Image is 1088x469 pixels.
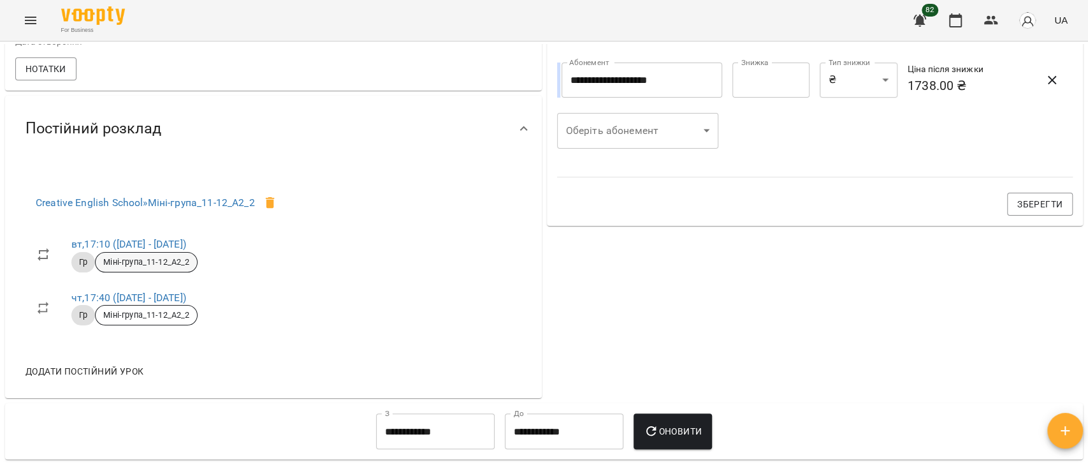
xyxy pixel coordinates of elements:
div: Міні-група_11-12_А2_2 [95,252,198,272]
button: UA [1049,8,1073,32]
img: Voopty Logo [61,6,125,25]
h6: Ціна після знижки [908,63,1029,77]
button: Оновити [634,413,712,449]
span: Видалити клієнта з групи Міні-група_11-12_А2_2 для курсу Міні-група_11-12_А2_2? [255,188,286,218]
button: Menu [15,5,46,36]
span: 82 [922,4,938,17]
span: Міні-група_11-12_А2_2 [96,257,197,268]
span: For Business [61,26,125,34]
button: Нотатки [15,57,76,80]
span: Міні-група_11-12_А2_2 [96,309,197,321]
button: Додати постійний урок [20,360,149,383]
img: avatar_s.png [1019,11,1036,29]
a: вт,17:10 ([DATE] - [DATE]) [71,238,186,250]
span: Гр [71,257,95,268]
button: Зберегти [1007,193,1073,216]
a: Creative English School»Міні-група_11-12_А2_2 [36,197,255,209]
div: ₴ [820,63,897,98]
a: чт,17:40 ([DATE] - [DATE]) [71,292,186,304]
h6: 1738.00 ₴ [908,76,1029,96]
div: Міні-група_11-12_А2_2 [95,305,198,325]
span: Нотатки [25,61,66,77]
span: UA [1054,13,1068,27]
div: ​ [557,113,719,149]
span: Зберегти [1017,197,1063,212]
div: Постійний розклад [5,96,542,161]
span: Додати постійний урок [25,364,143,379]
span: Гр [71,309,95,321]
span: Постійний розклад [25,119,161,138]
span: Оновити [644,424,702,439]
